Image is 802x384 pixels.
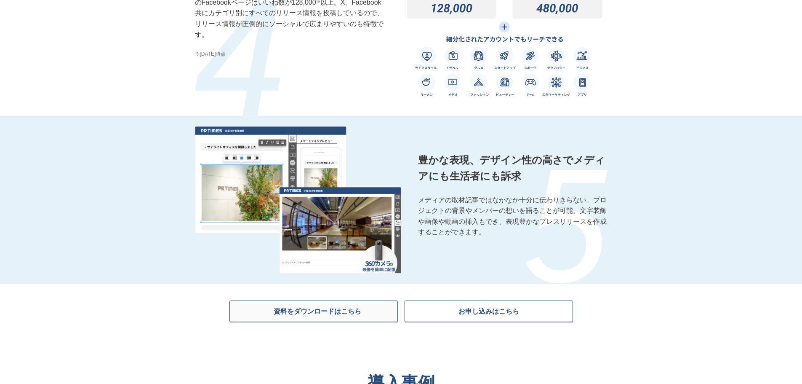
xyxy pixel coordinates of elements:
[405,301,573,322] a: お申し込みはこちら
[418,152,607,185] p: 豊かな表現、デザイン性の高さでメディアにも生活者にも訴求
[418,195,607,238] p: メディアの取材記事ではなかなか十分に伝わりきらない、プロジェクトの背景やメンバーの想いを語ることが可能。文字装飾や画像や動画の挿入もでき、表現豊かなプレスリリースを作成することができます。
[229,301,398,322] a: 資料をダウンロードはこちら
[195,50,384,58] span: ※[DATE]時点
[274,307,361,315] span: 資料をダウンロードはこちら
[195,3,280,116] img: 4
[195,126,401,274] img: 豊かな表現、デザイン性の高さでメディアにも生活者にも訴求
